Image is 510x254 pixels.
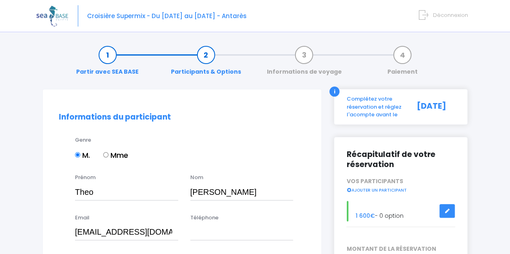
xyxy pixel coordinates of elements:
a: Paiement [383,51,422,76]
label: Prénom [75,173,96,182]
div: - 0 option [340,201,461,221]
div: Complétez votre réservation et réglez l'acompte avant le [340,95,411,119]
a: Participants & Options [167,51,245,76]
div: VOS PARTICIPANTS [340,177,461,194]
span: Déconnexion [433,11,468,19]
a: Informations de voyage [262,51,346,76]
div: [DATE] [411,95,461,119]
span: 1 600€ [355,212,375,220]
h2: Récapitulatif de votre réservation [346,149,455,169]
label: Email [75,214,90,222]
label: Nom [190,173,203,182]
span: MONTANT DE LA RÉSERVATION [340,245,461,253]
span: Croisière Supermix - Du [DATE] au [DATE] - Antarès [87,12,247,20]
label: Téléphone [190,214,219,222]
a: Partir avec SEA BASE [72,51,143,76]
label: Mme [103,150,128,161]
input: Mme [103,152,108,157]
h2: Informations du participant [59,113,305,122]
input: M. [75,152,80,157]
label: M. [75,150,90,161]
label: Genre [75,136,91,144]
div: i [329,87,339,97]
a: AJOUTER UN PARTICIPANT [346,186,407,193]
